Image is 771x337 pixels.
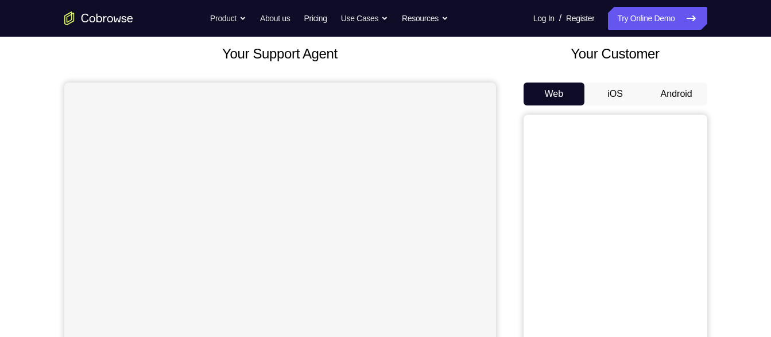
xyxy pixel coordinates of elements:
[64,11,133,25] a: Go to the home page
[402,7,448,30] button: Resources
[210,7,246,30] button: Product
[566,7,594,30] a: Register
[646,83,707,105] button: Android
[559,11,561,25] span: /
[304,7,327,30] a: Pricing
[64,44,496,64] h2: Your Support Agent
[533,7,555,30] a: Log In
[341,7,388,30] button: Use Cases
[524,44,707,64] h2: Your Customer
[608,7,707,30] a: Try Online Demo
[584,83,646,105] button: iOS
[524,83,585,105] button: Web
[260,7,290,30] a: About us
